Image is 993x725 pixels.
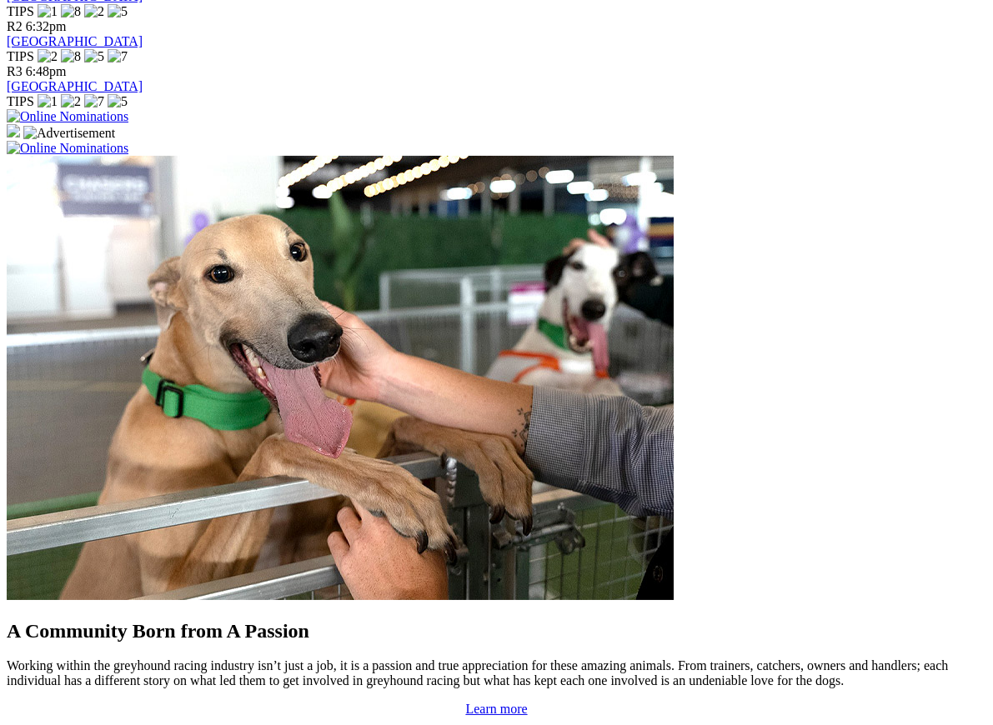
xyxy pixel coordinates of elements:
img: 7 [84,94,104,109]
img: 2 [84,4,104,19]
img: Online Nominations [7,141,128,156]
img: 2 [38,49,58,64]
img: Online Nominations [7,109,128,124]
h2: A Community Born from A Passion [7,620,986,642]
a: [GEOGRAPHIC_DATA] [7,34,143,48]
span: 6:48pm [26,64,67,78]
span: R2 [7,19,23,33]
img: 8 [61,4,81,19]
a: [GEOGRAPHIC_DATA] [7,79,143,93]
img: 2 [61,94,81,109]
img: 15187_Greyhounds_GreysPlayCentral_Resize_SA_WebsiteBanner_300x115_2025.jpg [7,124,20,137]
img: 1 [38,4,58,19]
span: TIPS [7,94,34,108]
span: R3 [7,64,23,78]
img: 1 [38,94,58,109]
img: 5 [84,49,104,64]
img: Westy_Cropped.jpg [7,156,674,600]
p: Working within the greyhound racing industry isn’t just a job, it is a passion and true appreciat... [7,658,986,688]
img: 5 [108,4,128,19]
img: Advertisement [23,126,115,141]
a: Learn more [465,702,527,716]
span: 6:32pm [26,19,67,33]
img: 7 [108,49,128,64]
img: 8 [61,49,81,64]
img: 5 [108,94,128,109]
span: TIPS [7,49,34,63]
span: TIPS [7,4,34,18]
